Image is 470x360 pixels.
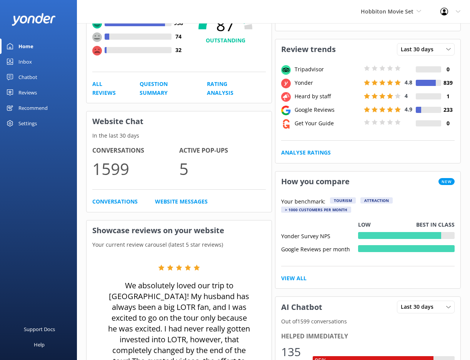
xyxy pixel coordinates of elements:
span: Last 30 days [401,303,438,311]
div: Tourism [330,197,356,204]
div: Chatbot [18,69,37,85]
span: Last 30 days [401,45,438,54]
h3: How you compare [275,172,355,192]
h4: Active Pop-ups [179,146,266,156]
div: Get Your Guide [293,119,362,128]
p: Best in class [416,220,455,229]
div: Help [34,337,45,352]
p: In the last 30 days [87,131,272,140]
div: Yonder [293,79,362,87]
h4: 74 [172,32,185,41]
a: View All [281,274,307,283]
h3: Review trends [275,39,342,59]
p: 1599 [92,156,179,182]
div: Tripadvisor [293,65,362,74]
a: Website Messages [155,197,208,206]
div: Yonder Survey NPS [281,232,358,239]
h3: Website Chat [87,111,272,131]
div: Settings [18,116,37,131]
a: Conversations [92,197,138,206]
h4: 839 [441,79,455,87]
h4: Conversations [92,146,179,156]
p: Your benchmark: [281,197,325,207]
div: > 1000 customers per month [281,207,351,213]
div: Inbox [18,54,32,69]
p: Out of 1599 conversations [275,317,460,326]
h4: 0 [441,119,455,128]
p: Low [358,220,371,229]
h4: 32 [172,46,185,54]
a: Question Summary [140,80,189,97]
div: Attraction [360,197,393,204]
div: Support Docs [24,321,55,337]
p: Your current review carousel (latest 5 star reviews) [87,241,272,249]
div: Google Reviews per month [281,245,358,252]
span: New [438,178,455,185]
a: All Reviews [92,80,122,97]
div: Helped immediately [281,331,455,341]
h3: AI Chatbot [275,297,328,317]
div: Recommend [18,100,48,116]
div: Reviews [18,85,37,100]
div: Google Reviews [293,106,362,114]
h3: Showcase reviews on your website [87,220,272,241]
h4: OUTSTANDING [185,36,266,45]
h4: 0 [441,65,455,74]
span: 4.9 [405,106,412,113]
h4: 233 [441,106,455,114]
h4: 1 [441,92,455,101]
p: 5 [179,156,266,182]
span: 4.8 [405,79,412,86]
span: 87 [185,15,266,35]
div: Heard by staff [293,92,362,101]
a: Analyse Ratings [281,148,331,157]
a: Rating Analysis [207,80,248,97]
img: yonder-white-logo.png [12,13,56,26]
div: Home [18,39,33,54]
span: 4 [405,92,408,99]
span: Hobbiton Movie Set [361,8,413,15]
